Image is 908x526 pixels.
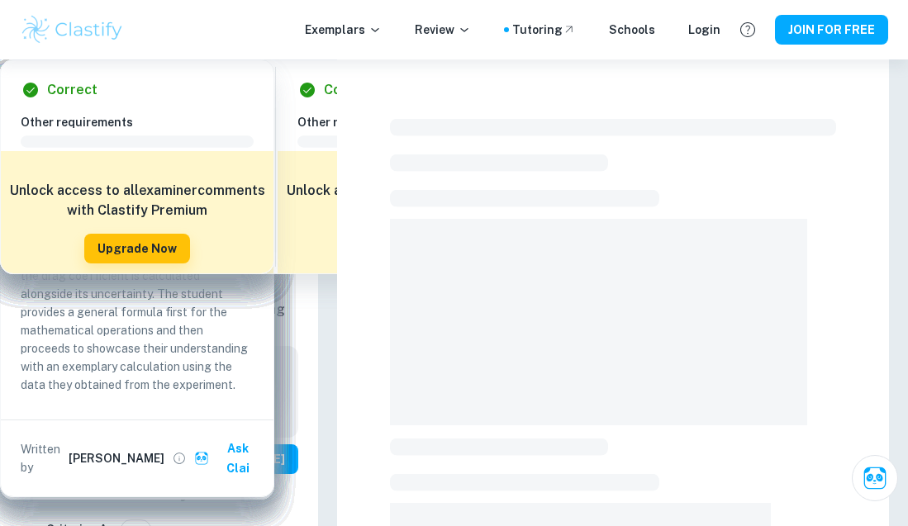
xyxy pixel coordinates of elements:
[609,21,655,39] a: Schools
[297,113,544,131] h6: Other requirements
[688,21,720,39] a: Login
[512,21,576,39] a: Tutoring
[168,447,191,470] button: View full profile
[734,16,762,44] button: Help and Feedback
[286,181,542,220] h6: Unlock access to all examiner comments with Clastify Premium
[415,21,471,39] p: Review
[775,15,888,45] button: JOIN FOR FREE
[69,449,164,467] h6: [PERSON_NAME]
[21,230,254,394] p: The student correctly calculates the mean velocity out of 5 experimental trials. Then, the drag c...
[324,80,374,100] h6: Correct
[47,80,97,100] h6: Correct
[194,451,210,467] img: clai.svg
[191,434,267,483] button: Ask Clai
[305,21,382,39] p: Exemplars
[852,455,898,501] button: Ask Clai
[21,440,65,476] p: Written by
[20,13,125,46] img: Clastify logo
[21,113,267,131] h6: Other requirements
[84,234,190,263] button: Upgrade Now
[9,181,265,220] h6: Unlock access to all examiner comments with Clastify Premium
